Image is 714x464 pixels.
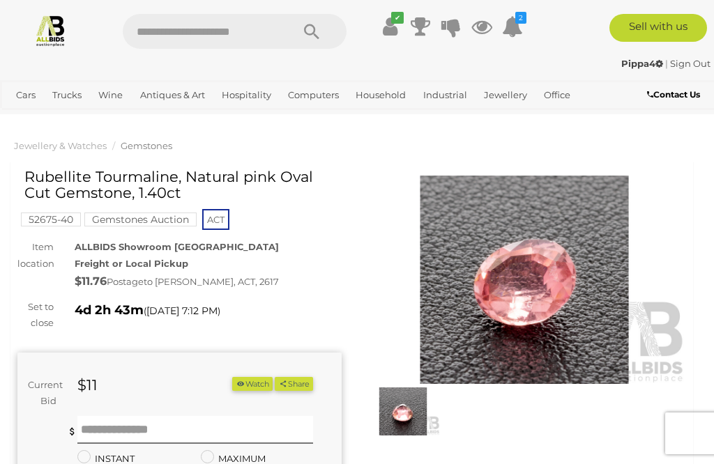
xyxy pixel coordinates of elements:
[647,87,704,102] a: Contact Us
[75,258,188,269] strong: Freight or Local Pickup
[135,84,211,107] a: Antiques & Art
[621,58,665,69] a: Pippa4
[121,140,172,151] a: Gemstones
[515,12,526,24] i: 2
[379,14,400,39] a: ✔
[34,14,67,47] img: Allbids.com.au
[75,272,341,292] div: Postage
[232,377,273,392] button: Watch
[144,276,279,287] span: to [PERSON_NAME], ACT, 2617
[56,107,166,130] a: [GEOGRAPHIC_DATA]
[21,212,81,226] mark: 52675-40
[10,84,41,107] a: Cars
[391,12,404,24] i: ✔
[84,214,197,225] a: Gemstones Auction
[363,176,687,384] img: Rubellite Tourmaline, Natural pink Oval Cut Gemstone, 1.40ct
[7,239,64,272] div: Item location
[47,84,87,107] a: Trucks
[350,84,411,107] a: Household
[75,241,279,252] strong: ALLBIDS Showroom [GEOGRAPHIC_DATA]
[621,58,663,69] strong: Pippa4
[77,376,98,394] strong: $11
[275,377,313,392] button: Share
[84,212,197,226] mark: Gemstones Auction
[14,140,107,151] a: Jewellery & Watches
[93,84,128,107] a: Wine
[366,387,440,435] img: Rubellite Tourmaline, Natural pink Oval Cut Gemstone, 1.40ct
[202,209,229,230] span: ACT
[146,304,218,317] span: [DATE] 7:12 PM
[10,107,50,130] a: Sports
[232,377,273,392] li: Watch this item
[538,84,576,107] a: Office
[478,84,533,107] a: Jewellery
[502,14,523,39] a: 2
[75,274,107,288] strong: $11.76
[282,84,344,107] a: Computers
[670,58,711,69] a: Sign Out
[277,14,347,49] button: Search
[24,169,338,201] h1: Rubellite Tourmaline, Natural pink Oval Cut Gemstone, 1.40ct
[17,377,67,410] div: Current Bid
[418,84,473,107] a: Industrial
[144,305,220,316] span: ( )
[609,14,707,42] a: Sell with us
[665,58,668,69] span: |
[7,299,64,332] div: Set to close
[647,89,700,100] b: Contact Us
[216,84,277,107] a: Hospitality
[21,214,81,225] a: 52675-40
[75,302,144,318] strong: 4d 2h 43m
